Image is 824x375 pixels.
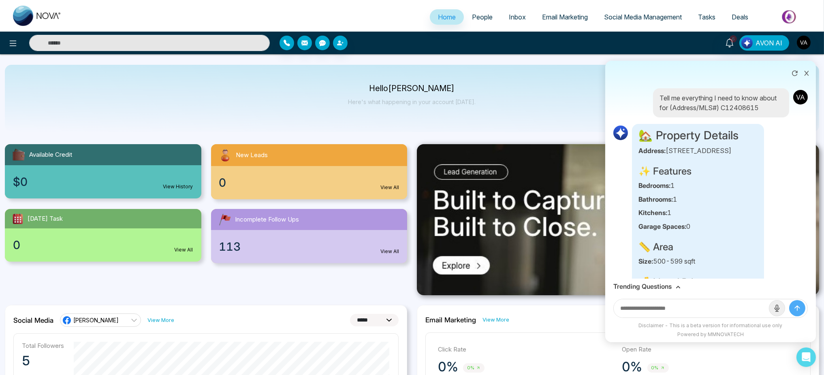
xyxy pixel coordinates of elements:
[438,359,458,375] p: 0%
[638,277,758,288] h4: 💰 Listed Price
[463,363,485,373] span: 0%
[638,181,670,190] strong: Bedrooms:
[613,125,629,141] img: AI Logo
[534,9,596,25] a: Email Marketing
[348,85,476,92] p: Hello [PERSON_NAME]
[348,98,476,105] p: Here's what happening in your account [DATE].
[472,13,493,21] span: People
[638,256,758,267] p: 500-599 sqft
[609,331,812,338] div: Powered by MMNOVATECH
[218,212,232,227] img: followUps.svg
[796,347,816,367] div: Open Intercom Messenger
[638,222,686,230] strong: Garage Spaces:
[11,147,26,162] img: availableCredit.svg
[638,241,758,253] h4: 📏 Area
[501,9,534,25] a: Inbox
[638,209,667,217] strong: Kitchens:
[206,144,412,199] a: New Leads0View All
[613,283,672,290] h3: Trending Questions
[638,147,666,155] strong: Address:
[219,174,226,191] span: 0
[596,9,690,25] a: Social Media Management
[29,150,72,160] span: Available Credit
[638,166,758,177] h4: ✨ Features
[73,316,119,324] span: [PERSON_NAME]
[760,8,819,26] img: Market-place.gif
[638,146,758,156] p: [STREET_ADDRESS]
[638,195,673,203] strong: Bathrooms:
[438,345,614,354] p: Click Rate
[235,215,299,224] span: Incomplete Follow Ups
[13,6,62,26] img: Nova CRM Logo
[218,147,233,163] img: newLeads.svg
[638,181,758,191] p: 1
[609,322,812,329] div: Disclaimer - This is a beta version for informational use only
[638,129,758,143] h3: 🏡 Property Details
[236,151,268,160] span: New Leads
[638,222,758,232] p: 0
[13,316,53,324] h2: Social Media
[28,214,63,224] span: [DATE] Task
[13,237,20,254] span: 0
[417,144,819,295] img: .
[482,316,509,324] a: View More
[380,248,399,255] a: View All
[622,359,643,375] p: 0%
[660,93,783,113] p: Tell me everything I need to know about for (Address/MLS#) C12408615
[175,246,193,254] a: View All
[698,13,715,21] span: Tasks
[797,36,811,49] img: User Avatar
[638,257,653,265] strong: Size:
[690,9,724,25] a: Tasks
[22,353,64,369] p: 5
[638,208,758,218] p: 1
[438,13,456,21] span: Home
[219,238,241,255] span: 113
[542,13,588,21] span: Email Marketing
[647,363,669,373] span: 0%
[380,184,399,191] a: View All
[730,35,737,43] span: 6
[147,316,174,324] a: View More
[622,345,798,354] p: Open Rate
[732,13,748,21] span: Deals
[792,89,809,105] img: User Avatar
[739,35,789,51] button: AVON AI
[11,212,24,225] img: todayTask.svg
[425,316,476,324] h2: Email Marketing
[724,9,756,25] a: Deals
[756,38,782,48] span: AVON AI
[638,194,758,205] p: 1
[604,13,682,21] span: Social Media Management
[464,9,501,25] a: People
[509,13,526,21] span: Inbox
[13,173,28,190] span: $0
[741,37,753,49] img: Lead Flow
[430,9,464,25] a: Home
[720,35,739,49] a: 6
[163,183,193,190] a: View History
[206,209,412,263] a: Incomplete Follow Ups113View All
[22,342,64,349] p: Total Followers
